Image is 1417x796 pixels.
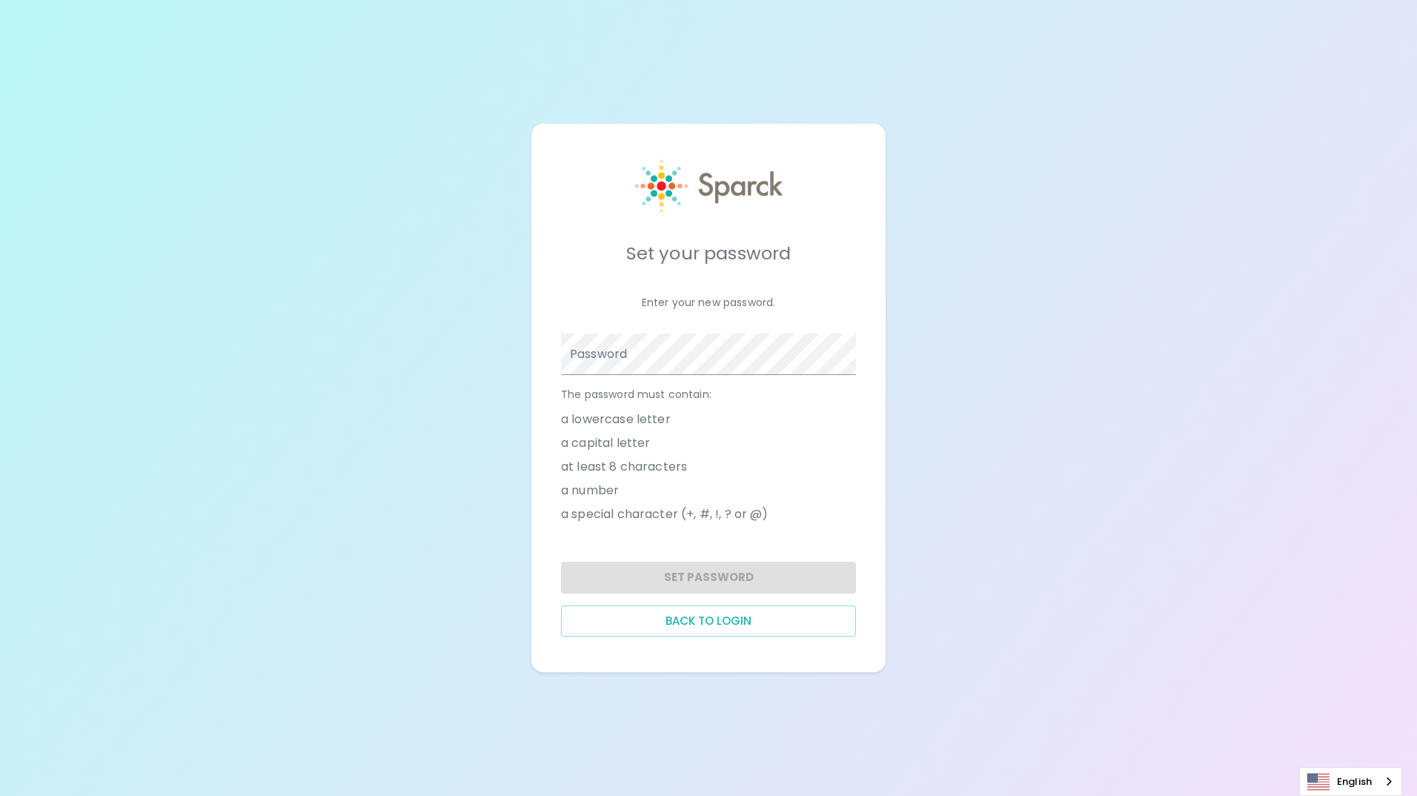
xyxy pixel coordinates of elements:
[561,505,769,523] span: a special character (+, #, !, ? or @)
[561,482,619,500] span: a number
[561,411,671,428] span: a lowercase letter
[561,295,856,310] p: Enter your new password.
[1299,767,1402,796] aside: Language selected: English
[561,387,856,402] p: The password must contain:
[1299,767,1402,796] div: Language
[561,606,856,637] button: Back to login
[561,458,687,476] span: at least 8 characters
[1300,768,1401,795] a: English
[635,159,783,213] img: Sparck logo
[561,434,650,452] span: a capital letter
[561,242,856,265] h5: Set your password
